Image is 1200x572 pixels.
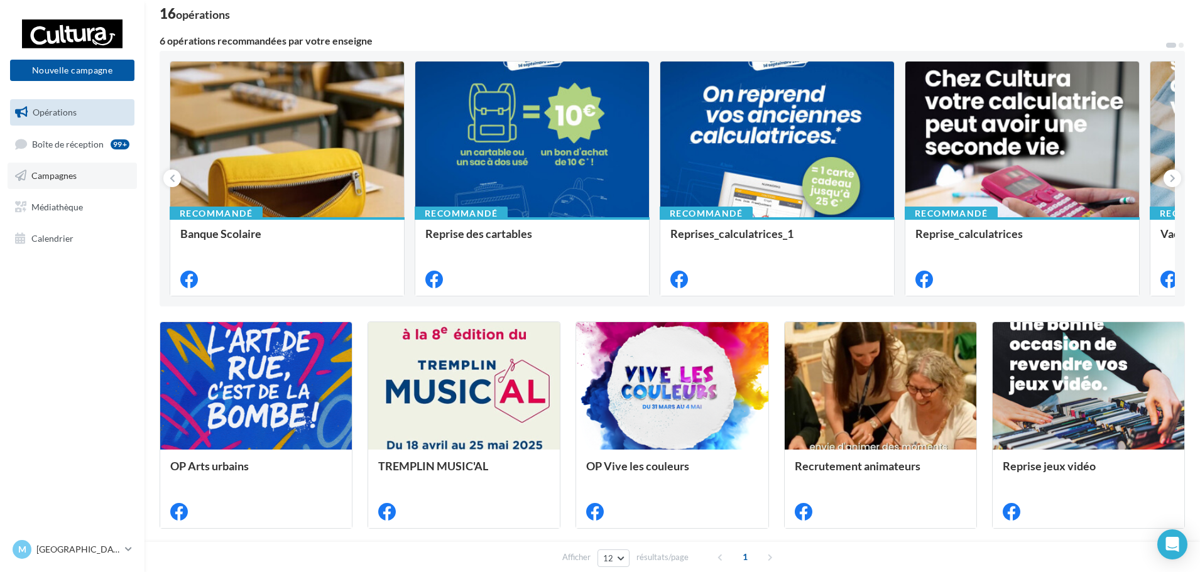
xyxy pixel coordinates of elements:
[415,207,508,220] div: Recommandé
[1157,529,1187,559] div: Open Intercom Messenger
[160,7,230,21] div: 16
[8,163,137,189] a: Campagnes
[660,207,753,220] div: Recommandé
[905,207,998,220] div: Recommandé
[8,194,137,220] a: Médiathèque
[586,459,689,473] span: OP Vive les couleurs
[111,139,129,149] div: 99+
[10,537,134,561] a: M [GEOGRAPHIC_DATA]
[735,547,755,567] span: 1
[31,232,74,243] span: Calendrier
[36,543,120,556] p: [GEOGRAPHIC_DATA]
[18,543,26,556] span: M
[915,227,1023,240] span: Reprise_calculatrices
[31,202,83,212] span: Médiathèque
[170,207,263,220] div: Recommandé
[597,549,630,567] button: 12
[176,9,230,20] div: opérations
[33,107,77,117] span: Opérations
[160,36,1165,46] div: 6 opérations recommandées par votre enseigne
[636,551,689,563] span: résultats/page
[31,170,77,181] span: Campagnes
[8,99,137,126] a: Opérations
[8,131,137,158] a: Boîte de réception99+
[670,227,794,240] span: Reprises_calculatrices_1
[10,60,134,81] button: Nouvelle campagne
[1003,459,1096,473] span: Reprise jeux vidéo
[795,459,920,473] span: Recrutement animateurs
[425,227,532,240] span: Reprise des cartables
[170,459,249,473] span: OP Arts urbains
[8,225,137,252] a: Calendrier
[180,227,261,240] span: Banque Scolaire
[562,551,591,563] span: Afficher
[378,459,488,473] span: TREMPLIN MUSIC'AL
[32,138,104,149] span: Boîte de réception
[603,553,614,563] span: 12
